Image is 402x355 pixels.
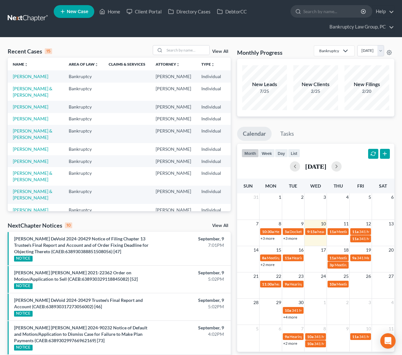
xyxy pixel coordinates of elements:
span: 11 [388,325,394,333]
a: [PERSON_NAME] & [PERSON_NAME] [13,86,52,98]
div: New Clients [293,81,338,88]
td: [PERSON_NAME] [151,101,196,113]
span: 341 Meeting for [PERSON_NAME] [314,334,372,339]
a: DebtorCC [214,6,250,17]
td: [PERSON_NAME] [151,70,196,82]
div: 7/25 [242,88,287,94]
td: Individual [196,143,226,155]
div: NextChapter Notices [8,222,72,229]
span: 341 Meeting for [PERSON_NAME] and [PERSON_NAME] [292,308,387,313]
td: CAEB [226,101,258,113]
a: [PERSON_NAME] [PERSON_NAME] 2024-90232 Notice of Default and Motion/Application to Dismiss Case f... [14,325,147,343]
span: 8 [278,220,282,228]
div: September, 9 [158,297,224,303]
div: September, 9 [158,325,224,331]
span: Wed [310,183,321,189]
span: Hearing for [PERSON_NAME] and [PERSON_NAME] [290,334,377,339]
a: +2 more [260,262,274,267]
span: 1 [278,193,282,201]
td: [PERSON_NAME] [151,143,196,155]
a: [PERSON_NAME] [13,158,48,164]
div: 2/25 [293,88,338,94]
span: Mon [265,183,276,189]
span: 25 [343,272,349,280]
i: unfold_more [95,63,98,67]
span: 30 [298,299,304,306]
td: CAEB [226,143,258,155]
td: CAEB [226,113,258,125]
span: 8a [262,255,266,260]
a: [PERSON_NAME] [13,104,48,109]
span: 28 [253,299,259,306]
span: 5a [285,229,289,234]
a: [PERSON_NAME] & [PERSON_NAME] [13,189,52,200]
a: +2 more [283,341,297,346]
td: CAEB [226,125,258,143]
div: 10 [65,222,72,228]
span: 9:15a [307,229,317,234]
a: [PERSON_NAME] [13,207,48,213]
span: 5 [368,193,372,201]
td: Individual [196,70,226,82]
span: 3 [323,193,327,201]
div: 4:02PM [158,331,224,337]
span: 4 [345,193,349,201]
input: Search by name... [165,45,209,55]
h3: Monthly Progress [237,49,282,56]
span: 9a [285,334,289,339]
td: CAEB [226,204,258,216]
span: 11a [329,255,336,260]
span: New Case [67,9,88,14]
span: 18 [343,246,349,254]
a: +4 more [283,315,297,319]
span: 9a [285,282,289,286]
span: hearing for [PERSON_NAME] [PERSON_NAME] [317,229,397,234]
span: Hearing for M E [PERSON_NAME] and [PERSON_NAME] [292,255,386,260]
span: 11a [285,255,291,260]
div: NOTICE [14,256,33,262]
span: 29 [275,299,282,306]
span: 27 [388,272,394,280]
span: hearing for [PERSON_NAME] and [PERSON_NAME] [PERSON_NAME] [274,282,392,286]
button: month [242,149,259,157]
div: New Leads [242,81,287,88]
td: Bankruptcy [64,155,104,167]
td: [PERSON_NAME] [151,113,196,125]
span: 11a [352,229,359,234]
span: 12 [365,220,372,228]
div: 5:02PM [158,276,224,282]
span: 15 [275,246,282,254]
span: Thu [334,183,343,189]
a: Tasks [274,127,300,141]
div: September, 9 [158,236,224,242]
td: Bankruptcy [64,83,104,101]
td: CAEB [226,167,258,185]
span: 4 [390,299,394,306]
td: CANB [226,83,258,101]
td: Individual [196,186,226,204]
div: 2/20 [344,88,389,94]
td: CAEB [226,155,258,167]
a: [PERSON_NAME] & [PERSON_NAME] [13,128,52,140]
a: +3 more [260,236,274,241]
span: 10a [307,334,313,339]
th: Claims & Services [104,58,151,70]
span: 1 [323,299,327,306]
a: Typeunfold_more [201,62,215,67]
span: 8 [323,325,327,333]
td: Individual [196,155,226,167]
span: 10 [365,325,372,333]
td: [PERSON_NAME] [151,167,196,185]
input: Search by name... [303,5,362,17]
span: 3p [329,262,334,267]
td: [PERSON_NAME] [151,125,196,143]
td: Individual [196,204,226,216]
div: Open Intercom Messenger [380,333,396,349]
div: NOTICE [14,345,33,351]
td: [PERSON_NAME] [151,83,196,101]
span: 6 [390,193,394,201]
div: NOTICE [14,283,33,289]
span: 5 [255,325,259,333]
span: 21 [253,272,259,280]
span: 16 [298,246,304,254]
